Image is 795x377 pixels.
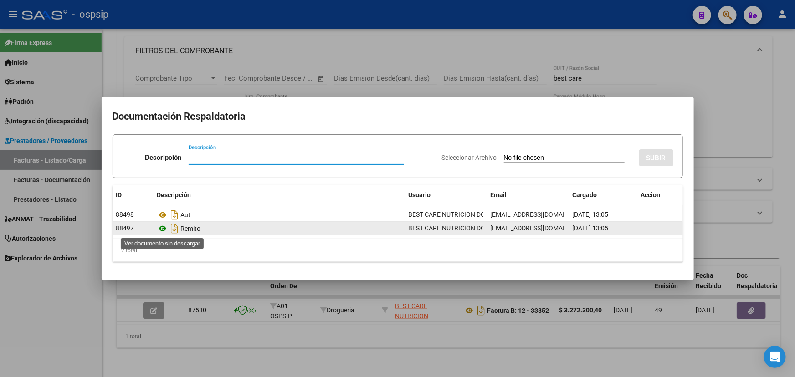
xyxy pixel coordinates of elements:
[116,211,134,218] span: 88498
[157,191,191,199] span: Descripción
[145,153,181,163] p: Descripción
[157,221,401,236] div: Remito
[639,149,673,166] button: SUBIR
[491,224,592,232] span: [EMAIL_ADDRESS][DOMAIN_NAME]
[491,211,592,218] span: [EMAIL_ADDRESS][DOMAIN_NAME]
[442,154,497,161] span: Seleccionar Archivo
[157,208,401,222] div: Aut
[405,185,487,205] datatable-header-cell: Usuario
[409,191,431,199] span: Usuario
[113,108,683,125] h2: Documentación Respaldatoria
[646,154,666,162] span: SUBIR
[637,185,683,205] datatable-header-cell: Accion
[573,191,597,199] span: Cargado
[116,191,122,199] span: ID
[116,224,134,232] span: 88497
[487,185,569,205] datatable-header-cell: Email
[409,224,533,232] span: BEST CARE NUTRICION DOMICILIARIA S.A -
[169,221,181,236] i: Descargar documento
[764,346,786,368] div: Open Intercom Messenger
[113,185,154,205] datatable-header-cell: ID
[169,208,181,222] i: Descargar documento
[573,224,609,232] span: [DATE] 13:05
[154,185,405,205] datatable-header-cell: Descripción
[491,191,507,199] span: Email
[573,211,609,218] span: [DATE] 13:05
[113,239,683,262] div: 2 total
[569,185,637,205] datatable-header-cell: Cargado
[409,211,533,218] span: BEST CARE NUTRICION DOMICILIARIA S.A -
[641,191,661,199] span: Accion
